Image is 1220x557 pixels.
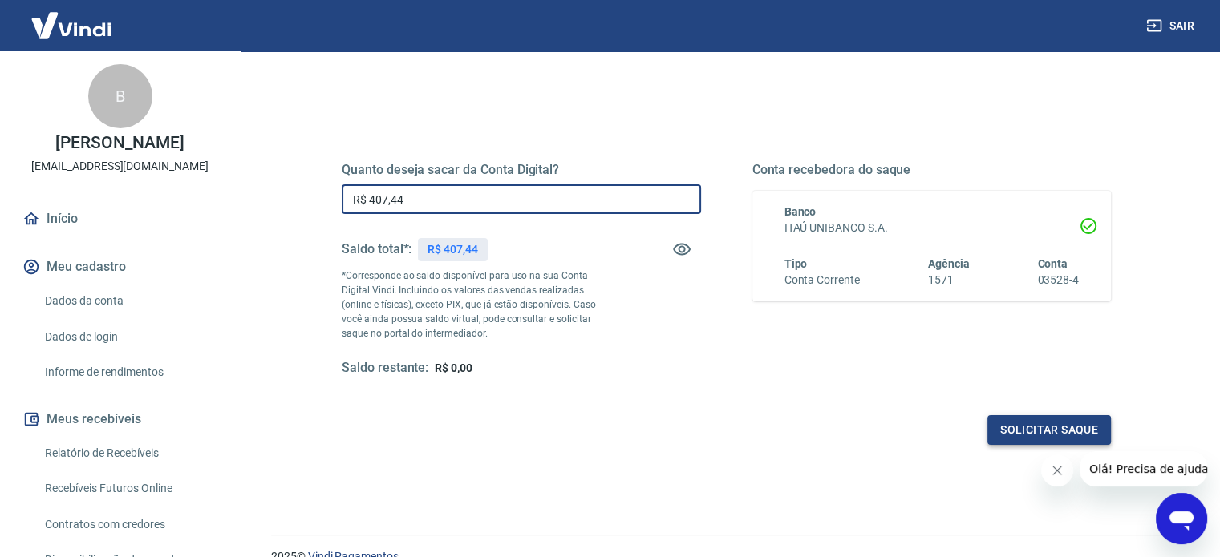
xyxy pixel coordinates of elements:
[928,272,970,289] h6: 1571
[88,64,152,128] div: B
[39,472,221,505] a: Recebíveis Futuros Online
[55,135,184,151] p: [PERSON_NAME]
[435,361,472,374] span: R$ 0,00
[1156,493,1207,544] iframe: Botão para abrir a janela de mensagens
[10,11,135,24] span: Olá! Precisa de ajuda?
[784,205,817,218] span: Banco
[1080,451,1207,486] iframe: Mensagem da empresa
[39,437,221,470] a: Relatório de Recebíveis
[19,1,124,50] img: Vindi
[784,220,1080,236] h6: ITAÚ UNIBANCO S.A.
[342,241,411,257] h5: Saldo total*:
[1041,454,1073,486] iframe: Fechar mensagem
[342,162,701,178] h5: Quanto deseja sacar da Conta Digital?
[428,241,478,258] p: R$ 407,44
[39,508,221,541] a: Contratos com credores
[784,257,808,270] span: Tipo
[342,360,428,377] h5: Saldo restante:
[39,285,221,317] a: Dados da conta
[19,201,221,236] a: Início
[342,268,611,341] p: *Corresponde ao saldo disponível para uso na sua Conta Digital Vindi. Incluindo os valores das ve...
[1037,257,1068,270] span: Conta
[39,356,221,389] a: Informe de rendimentos
[1143,11,1201,41] button: Sair
[19,249,221,285] button: Meu cadastro
[19,402,221,437] button: Meus recebíveis
[1037,272,1079,289] h6: 03528-4
[31,158,209,175] p: [EMAIL_ADDRESS][DOMAIN_NAME]
[987,415,1111,445] button: Solicitar saque
[39,321,221,353] a: Dados de login
[784,272,860,289] h6: Conta Corrente
[928,257,970,270] span: Agência
[752,162,1112,178] h5: Conta recebedora do saque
